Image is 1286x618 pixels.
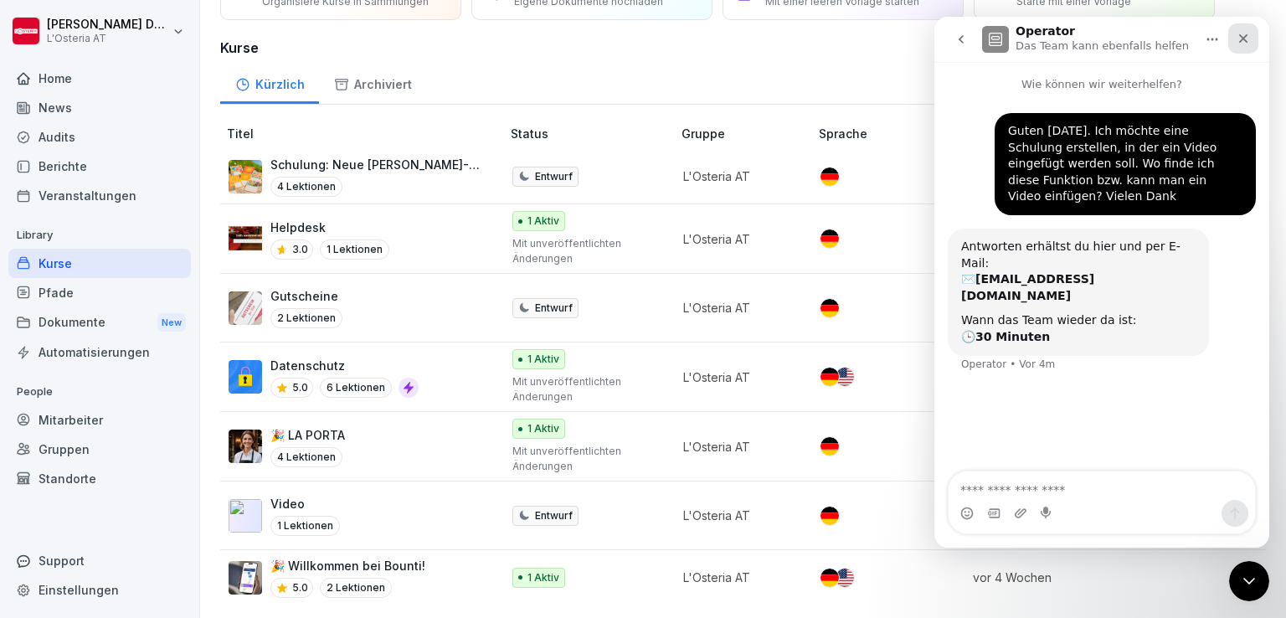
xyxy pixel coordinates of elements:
p: Datenschutz [270,357,419,374]
p: L'Osteria AT [683,438,792,456]
p: 1 Lektionen [270,516,340,536]
img: de.svg [820,437,839,456]
p: Mit unveröffentlichten Änderungen [512,236,655,266]
p: L'Osteria AT [47,33,169,44]
p: Gruppe [682,125,812,142]
p: Status [511,125,675,142]
a: DokumenteNew [8,307,191,338]
a: Mitarbeiter [8,405,191,435]
p: 4 Lektionen [270,447,342,467]
a: Berichte [8,152,191,181]
p: L'Osteria AT [683,299,792,317]
div: Support [8,546,191,575]
div: Dokumente [8,307,191,338]
p: Mit unveröffentlichten Änderungen [512,444,655,474]
p: Titel [227,125,504,142]
a: Kürzlich [220,61,319,104]
p: 1 Aktiv [527,352,559,367]
iframe: Intercom live chat [1229,561,1269,601]
a: News [8,93,191,122]
img: de.svg [820,569,839,587]
p: 3.0 [292,242,308,257]
a: Veranstaltungen [8,181,191,210]
a: Archiviert [319,61,426,104]
p: L'Osteria AT [683,569,792,586]
p: Sprache [819,125,964,142]
a: Kurse [8,249,191,278]
a: Gruppen [8,435,191,464]
p: Entwurf [535,169,573,184]
h3: Kurse [220,38,1266,58]
div: New [157,313,186,332]
p: Entwurf [535,508,573,523]
p: Entwurf [535,301,573,316]
p: 1 Lektionen [320,239,389,260]
img: de.svg [820,229,839,248]
p: [PERSON_NAME] Damiani [47,18,169,32]
p: 4 Lektionen [270,177,342,197]
p: Mit unveröffentlichten Änderungen [512,374,655,404]
a: Pfade [8,278,191,307]
p: L'Osteria AT [683,368,792,386]
p: 6 Lektionen [320,378,392,398]
img: b4eu0mai1tdt6ksd7nlke1so.png [229,561,262,595]
p: L'Osteria AT [683,167,792,185]
a: Einstellungen [8,575,191,605]
p: 5.0 [292,580,308,595]
p: 🎉 Willkommen bei Bounti! [270,557,425,574]
img: d3p7xnq4nf40a70q9pthc1z9.png [229,222,262,255]
p: 1 Aktiv [527,421,559,436]
img: de.svg [820,167,839,186]
p: Video [270,495,340,512]
img: de.svg [820,368,839,386]
p: 1 Aktiv [527,214,559,229]
p: Helpdesk [270,219,389,236]
a: Automatisierungen [8,337,191,367]
img: us.svg [836,368,854,386]
a: Audits [8,122,191,152]
p: vor 4 Wochen [973,569,1170,586]
img: jgyauoua1el2neehg16e7x7a.png [229,291,262,325]
img: us.svg [836,569,854,587]
p: 5.0 [292,380,308,395]
a: Home [8,64,191,93]
img: gp1n7epbxsf9lzaihqn479zn.png [229,360,262,394]
img: w9ypthzlb1aks5381owlpmly.png [229,160,262,193]
p: 2 Lektionen [270,308,342,328]
img: de.svg [820,299,839,317]
p: Schulung: Neue [PERSON_NAME]-Monatskartenprodukte [270,156,484,173]
img: de.svg [820,507,839,525]
p: L'Osteria AT [683,507,792,524]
